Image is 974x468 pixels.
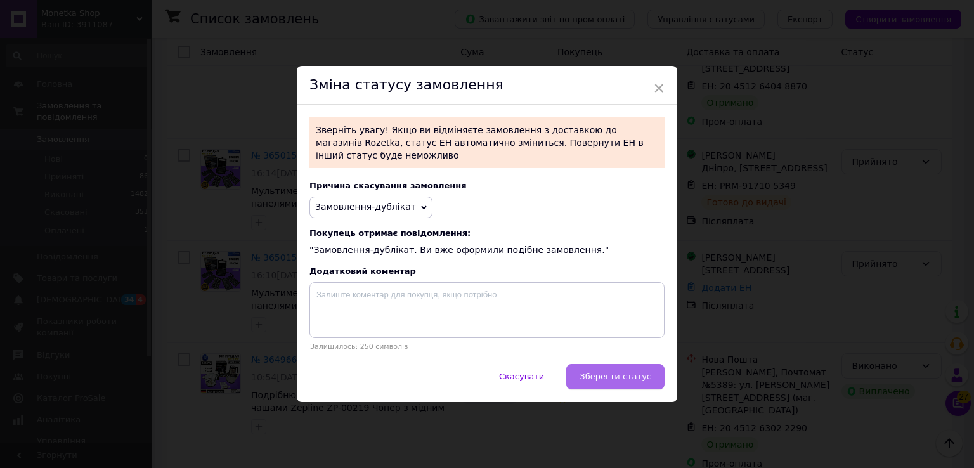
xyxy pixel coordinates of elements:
[486,364,557,389] button: Скасувати
[499,372,544,381] span: Скасувати
[315,202,416,212] span: Замовлення-дублікат
[566,364,665,389] button: Зберегти статус
[580,372,651,381] span: Зберегти статус
[309,181,665,190] div: Причина скасування замовлення
[297,66,677,105] div: Зміна статусу замовлення
[653,77,665,99] span: ×
[309,342,665,351] p: Залишилось: 250 символів
[309,228,665,257] div: "Замовлення-дублікат. Ви вже оформили подібне замовлення."
[309,266,665,276] div: Додатковий коментар
[309,117,665,168] p: Зверніть увагу! Якщо ви відміняєте замовлення з доставкою до магазинів Rozetka, статус ЕН автомат...
[309,228,665,238] span: Покупець отримає повідомлення:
